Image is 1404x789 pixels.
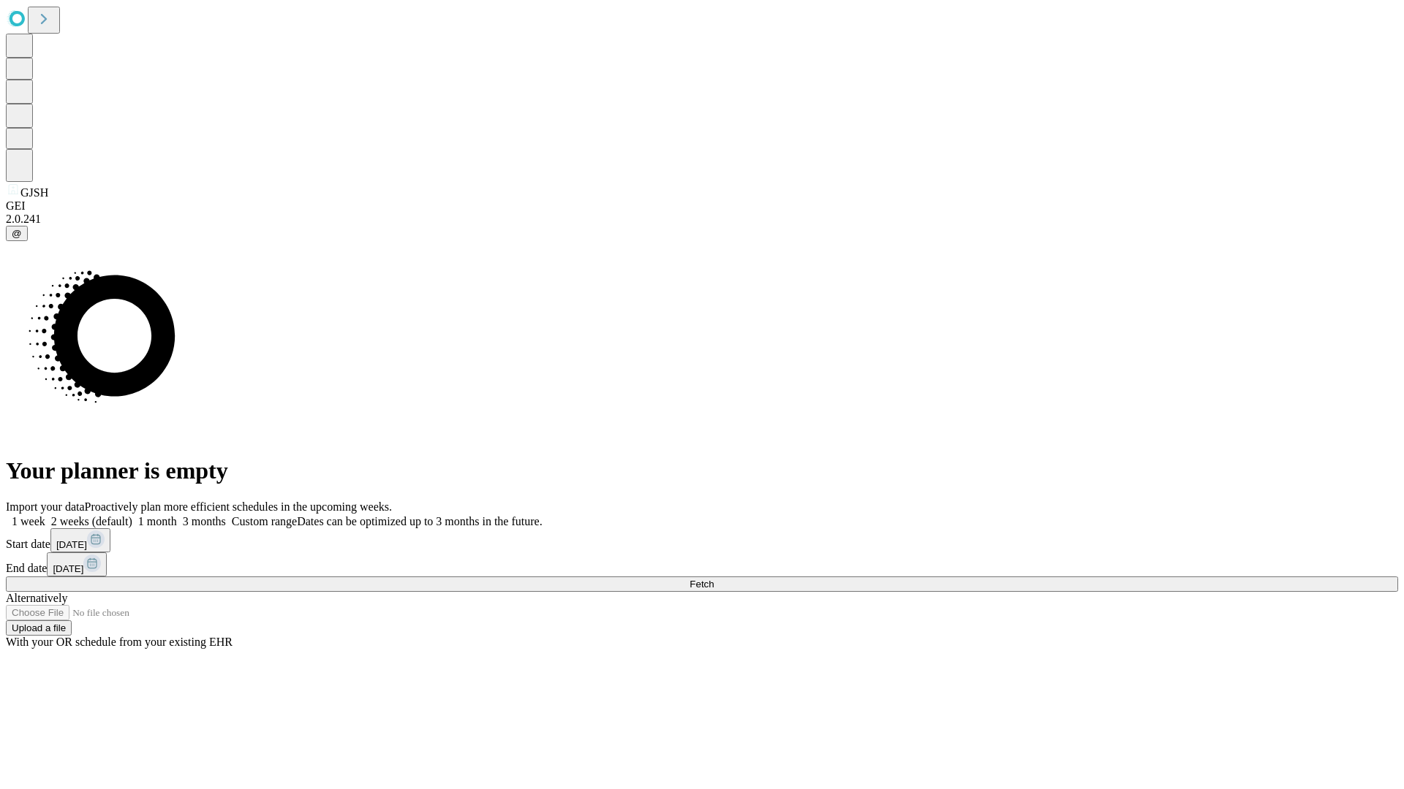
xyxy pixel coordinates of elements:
button: [DATE] [47,552,107,576]
div: GEI [6,199,1398,213]
span: Alternatively [6,592,67,604]
span: 1 week [12,515,45,527]
span: GJSH [20,186,48,199]
button: [DATE] [50,528,110,552]
span: With your OR schedule from your existing EHR [6,636,233,648]
span: Proactively plan more efficient schedules in the upcoming weeks. [85,500,392,513]
span: Dates can be optimized up to 3 months in the future. [297,515,542,527]
button: Fetch [6,576,1398,592]
div: Start date [6,528,1398,552]
button: Upload a file [6,620,72,636]
span: Custom range [232,515,297,527]
span: Fetch [690,579,714,590]
h1: Your planner is empty [6,457,1398,484]
span: 3 months [183,515,226,527]
span: 2 weeks (default) [51,515,132,527]
span: [DATE] [56,539,87,550]
span: 1 month [138,515,177,527]
button: @ [6,226,28,241]
span: [DATE] [53,563,83,574]
span: Import your data [6,500,85,513]
span: @ [12,228,22,239]
div: End date [6,552,1398,576]
div: 2.0.241 [6,213,1398,226]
